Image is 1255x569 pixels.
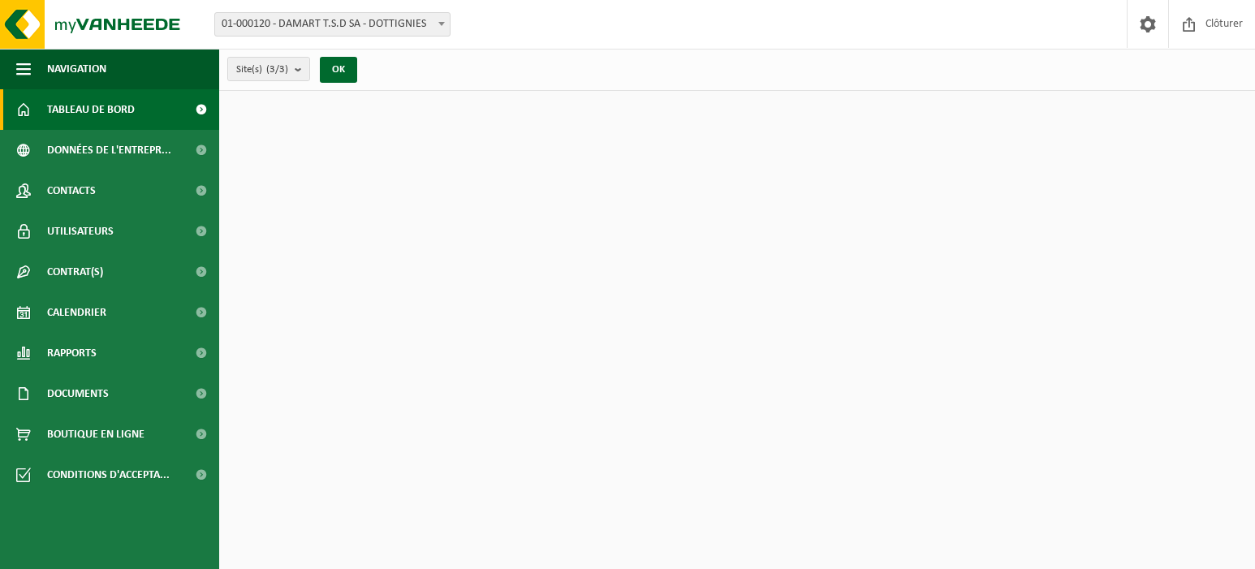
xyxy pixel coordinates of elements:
span: 01-000120 - DAMART T.S.D SA - DOTTIGNIES [214,12,451,37]
span: Contrat(s) [47,252,103,292]
span: Conditions d'accepta... [47,455,170,495]
span: Boutique en ligne [47,414,144,455]
button: Site(s)(3/3) [227,57,310,81]
span: Tableau de bord [47,89,135,130]
span: Contacts [47,170,96,211]
span: 01-000120 - DAMART T.S.D SA - DOTTIGNIES [215,13,450,36]
span: Navigation [47,49,106,89]
span: Documents [47,373,109,414]
span: Utilisateurs [47,211,114,252]
span: Calendrier [47,292,106,333]
count: (3/3) [266,64,288,75]
span: Rapports [47,333,97,373]
button: OK [320,57,357,83]
span: Site(s) [236,58,288,82]
span: Données de l'entrepr... [47,130,171,170]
